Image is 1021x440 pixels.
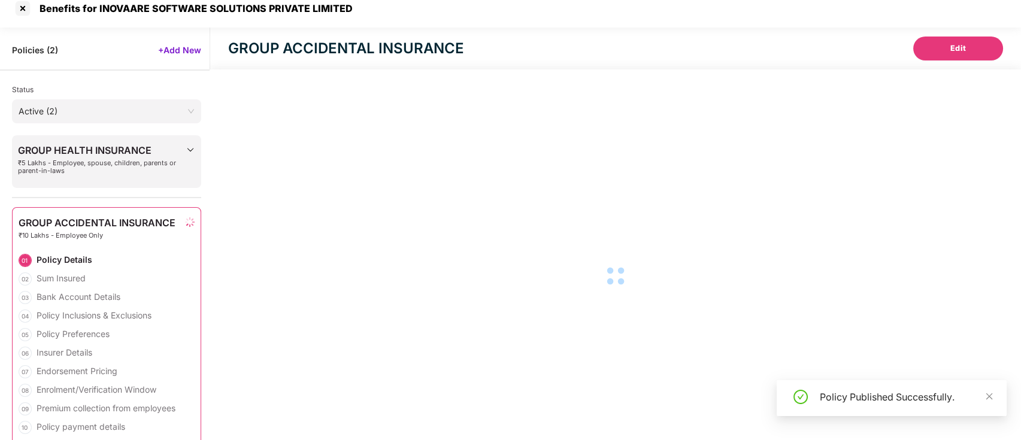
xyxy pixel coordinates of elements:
span: Active (2) [19,102,195,120]
div: Policy payment details [37,421,125,432]
span: check-circle [793,390,808,404]
div: Insurer Details [37,347,92,358]
span: ₹10 Lakhs - Employee Only [19,232,175,239]
div: Policy Details [37,254,92,265]
div: 07 [19,365,32,378]
div: 02 [19,272,32,286]
div: Benefits for INOVAARE SOFTWARE SOLUTIONS PRIVATE LIMITED [32,2,353,14]
div: Sum Insured [37,272,86,284]
span: GROUP HEALTH INSURANCE [18,145,186,156]
div: Enrolment/Verification Window [37,384,156,395]
span: close [985,392,993,400]
div: 01 [19,254,32,267]
button: Edit [913,37,1003,60]
span: Status [12,85,34,94]
div: 09 [19,402,32,415]
span: ₹5 Lakhs - Employee, spouse, children, parents or parent-in-laws [18,159,186,175]
div: Premium collection from employees [37,402,175,414]
span: Edit [950,43,967,54]
div: 04 [19,309,32,323]
div: Policy Inclusions & Exclusions [37,309,152,321]
img: svg+xml;base64,PHN2ZyBpZD0iRHJvcGRvd24tMzJ4MzIiIHhtbG5zPSJodHRwOi8vd3d3LnczLm9yZy8yMDAwL3N2ZyIgd2... [186,145,195,154]
div: Bank Account Details [37,291,120,302]
span: +Add New [158,44,201,56]
span: GROUP ACCIDENTAL INSURANCE [19,217,175,228]
div: 05 [19,328,32,341]
span: Policies ( 2 ) [12,44,58,56]
div: 10 [19,421,32,434]
div: 03 [19,291,32,304]
div: 08 [19,384,32,397]
div: Policy Published Successfully. [820,390,992,404]
div: GROUP ACCIDENTAL INSURANCE [228,38,464,59]
div: 06 [19,347,32,360]
div: Policy Preferences [37,328,110,339]
div: Endorsement Pricing [37,365,117,377]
